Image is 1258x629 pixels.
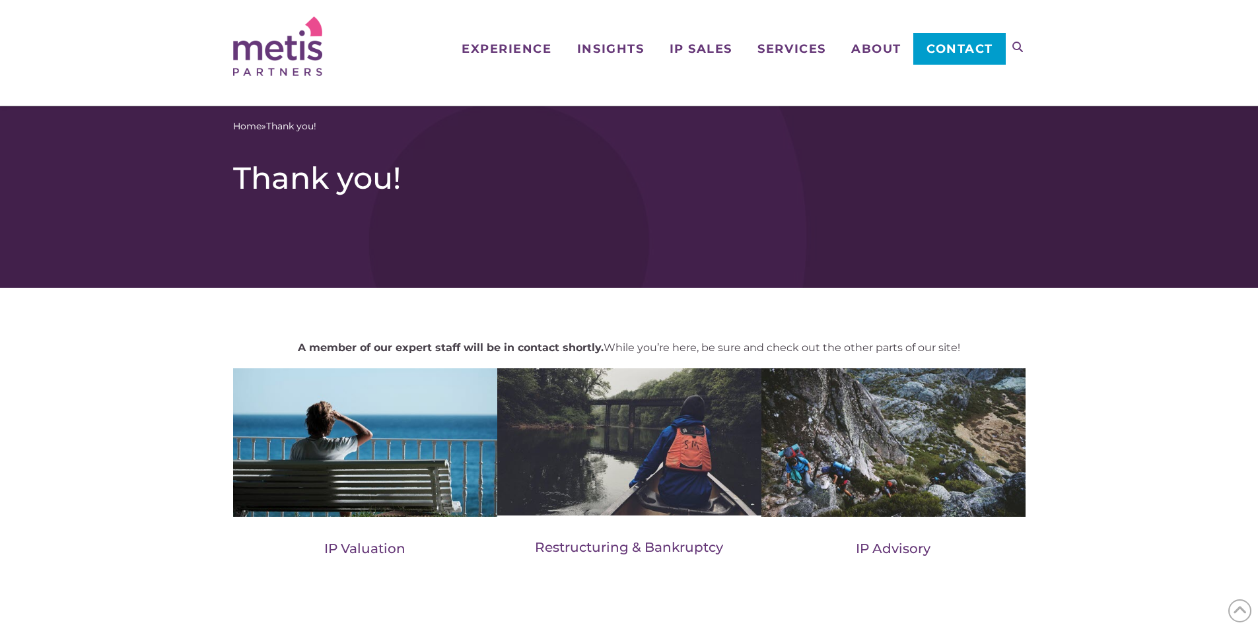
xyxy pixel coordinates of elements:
h1: Thank you! [233,160,1026,197]
span: Thank you! [266,119,316,133]
span: Contact [926,43,993,55]
a: IP Advisory [856,541,930,556]
span: IP Sales [670,43,732,55]
p: While you’re here, be sure and check out the other parts of our site! [233,341,1026,354]
span: About [851,43,901,55]
img: Metis Partners [233,17,322,76]
span: Experience [462,43,551,55]
a: IP Valuation [324,541,405,556]
span: Insights [577,43,644,55]
span: Back to Top [1228,599,1251,622]
strong: A member of our expert staff will be in contact shortly. [298,341,604,354]
span: » [233,119,316,133]
a: Home [233,119,262,133]
span: Services [757,43,825,55]
a: Contact [913,33,1005,65]
a: Restructuring & Bankruptcy [535,539,723,555]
